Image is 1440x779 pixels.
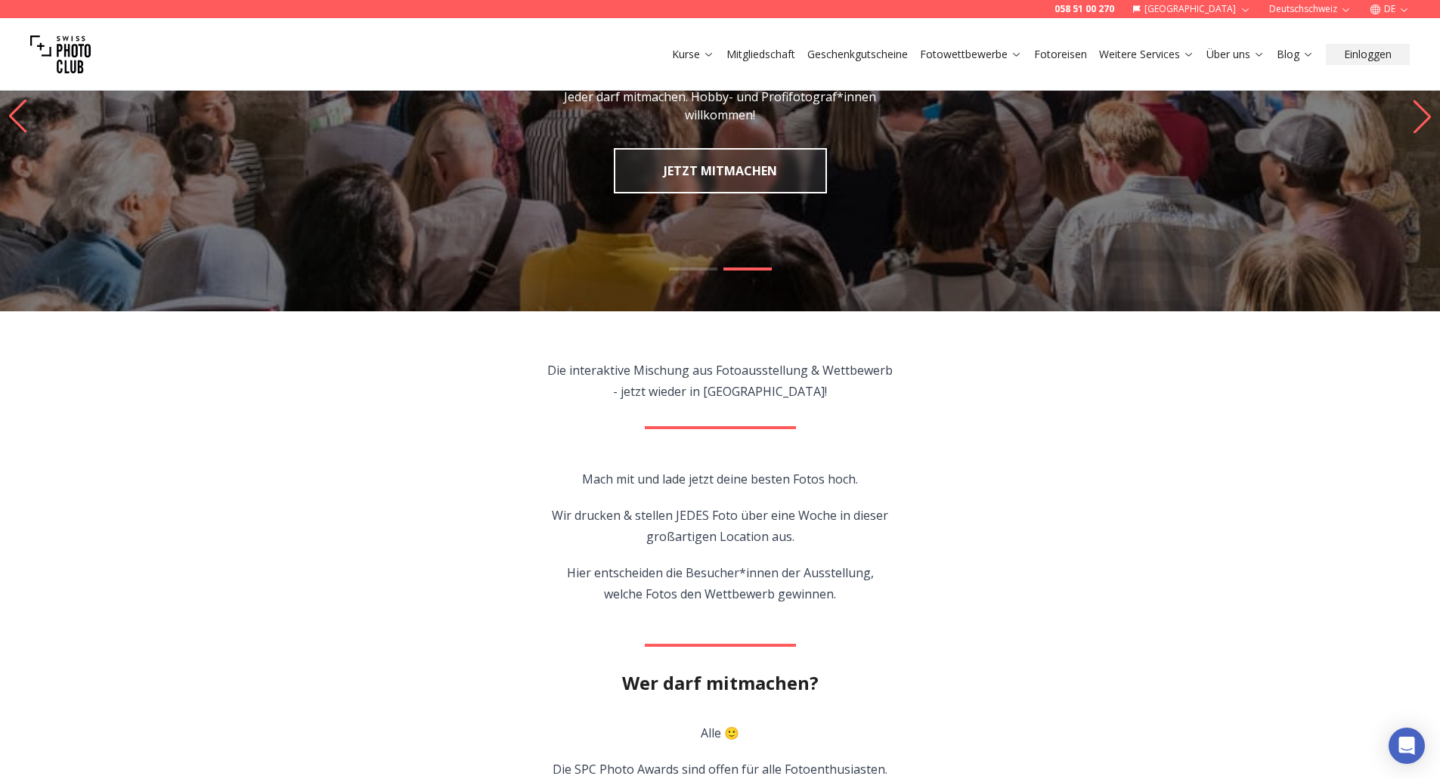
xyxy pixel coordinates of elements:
[1034,47,1087,62] a: Fotoreisen
[547,562,893,604] p: Hier entscheiden die Besucher*innen der Ausstellung, welche Fotos den Wettbewerb gewinnen.
[1099,47,1194,62] a: Weitere Services
[807,47,908,62] a: Geschenkgutscheine
[914,44,1028,65] button: Fotowettbewerbe
[614,148,827,193] a: JETZT MITMACHEN
[1206,47,1265,62] a: Über uns
[1389,728,1425,764] div: Open Intercom Messenger
[622,671,819,695] h2: Wer darf mitmachen?
[547,505,893,547] p: Wir drucken & stellen JEDES Foto über eine Woche in dieser großartigen Location aus.
[672,47,714,62] a: Kurse
[551,88,890,124] p: Jeder darf mitmachen. Hobby- und Profifotograf*innen willkommen!
[547,722,893,743] p: Alle 🙂
[1277,47,1314,62] a: Blog
[720,44,801,65] button: Mitgliedschaft
[801,44,914,65] button: Geschenkgutscheine
[547,468,893,490] p: Mach mit und lade jetzt deine besten Fotos hoch.
[547,360,893,402] p: Die interaktive Mischung aus Fotoausstellung & Wettbewerb - jetzt wieder in [GEOGRAPHIC_DATA]!
[1093,44,1200,65] button: Weitere Services
[1326,44,1410,65] button: Einloggen
[1200,44,1271,65] button: Über uns
[1054,3,1114,15] a: 058 51 00 270
[1028,44,1093,65] button: Fotoreisen
[920,47,1022,62] a: Fotowettbewerbe
[1271,44,1320,65] button: Blog
[666,44,720,65] button: Kurse
[30,24,91,85] img: Swiss photo club
[726,47,795,62] a: Mitgliedschaft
